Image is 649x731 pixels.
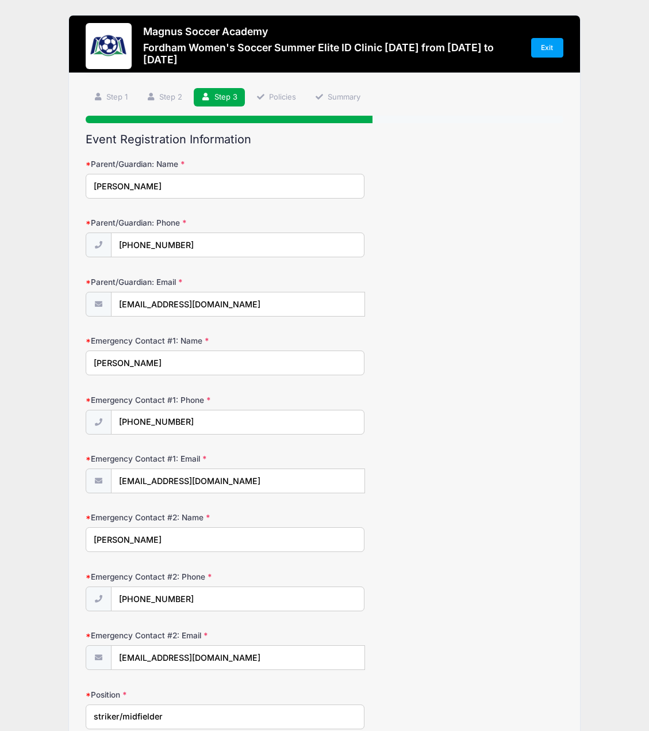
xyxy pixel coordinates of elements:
label: Emergency Contact #2: Phone [86,571,245,582]
label: Emergency Contact #1: Email [86,453,245,465]
label: Emergency Contact #2: Name [86,512,245,523]
input: email@email.com [111,469,365,493]
h3: Fordham Women's Soccer Summer Elite ID Clinic [DATE] from [DATE] to [DATE] [143,41,520,66]
label: Emergency Contact #1: Phone [86,394,245,406]
input: (xxx) xxx-xxxx [111,233,364,257]
label: Parent/Guardian: Email [86,276,245,288]
a: Step 1 [86,88,135,107]
input: email@email.com [111,645,365,670]
input: (xxx) xxx-xxxx [111,587,364,611]
h3: Magnus Soccer Academy [143,25,520,37]
label: Parent/Guardian: Phone [86,217,245,229]
h2: Event Registration Information [86,133,563,147]
label: Emergency Contact #1: Name [86,335,245,347]
a: Step 3 [194,88,245,107]
input: email@email.com [111,292,365,317]
input: (xxx) xxx-xxxx [111,410,364,435]
label: Parent/Guardian: Name [86,158,245,170]
label: Position [86,689,245,700]
a: Policies [248,88,304,107]
a: Summary [307,88,368,107]
label: Emergency Contact #2: Email [86,630,245,641]
a: Step 2 [139,88,190,107]
a: Exit [531,38,563,58]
